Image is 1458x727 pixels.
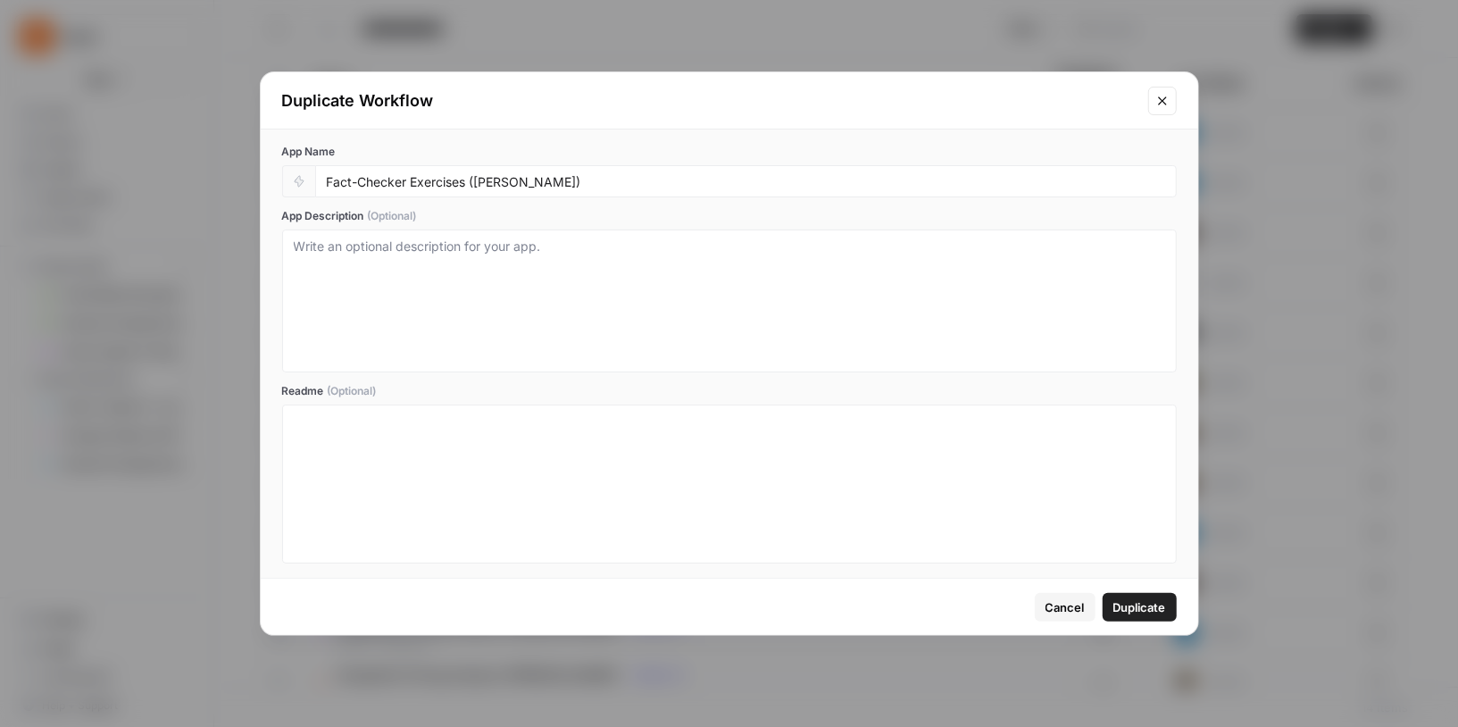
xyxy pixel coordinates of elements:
span: (Optional) [368,208,417,224]
input: Untitled [327,173,1165,189]
label: App Description [282,208,1177,224]
span: Cancel [1046,598,1085,616]
button: Cancel [1035,593,1096,622]
span: (Optional) [328,383,377,399]
label: Readme [282,383,1177,399]
button: Duplicate [1103,593,1177,622]
div: Duplicate Workflow [282,88,1137,113]
button: Close modal [1148,87,1177,115]
label: App Name [282,144,1177,160]
span: Duplicate [1113,598,1166,616]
